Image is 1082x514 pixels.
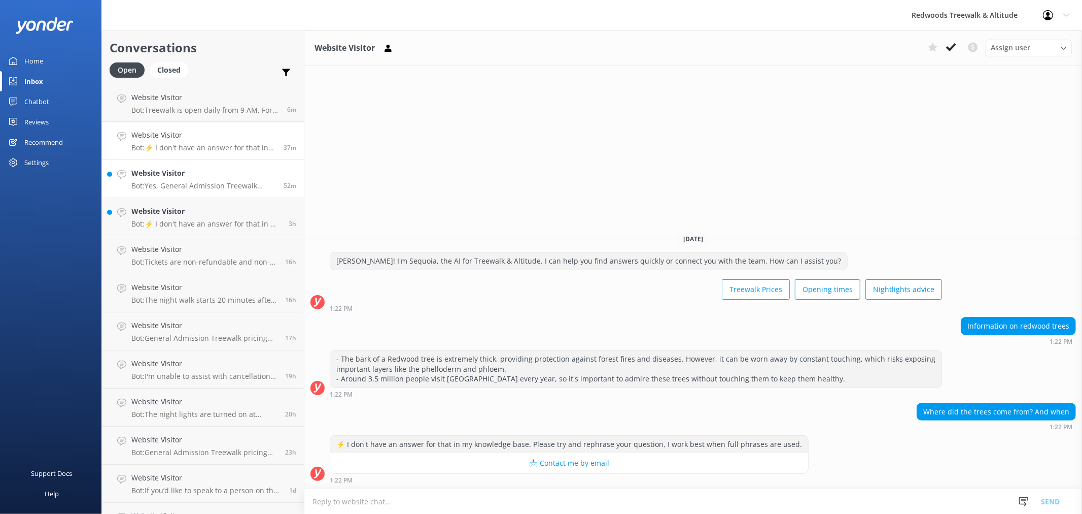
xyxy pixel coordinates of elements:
[330,476,809,484] div: Sep 20 2025 01:22pm (UTC +12:00) Pacific/Auckland
[102,122,304,160] a: Website VisitorBot:⚡ I don't have an answer for that in my knowledge base. Please try and rephras...
[102,236,304,274] a: Website VisitorBot:Tickets are non-refundable and non-transferable.16h
[102,274,304,312] a: Website VisitorBot:The night walk starts 20 minutes after sunset, and the nightlights turn off wh...
[131,486,282,495] p: Bot: If you’d like to speak to a person on the Redwoods Treewalk & Altitude team, please call [PH...
[131,296,277,305] p: Bot: The night walk starts 20 minutes after sunset, and the nightlights turn off when we close. F...
[110,38,296,57] h2: Conversations
[289,219,296,228] span: Sep 20 2025 10:50am (UTC +12:00) Pacific/Auckland
[991,42,1030,53] span: Assign user
[131,130,276,141] h4: Website Visitor
[284,181,296,190] span: Sep 20 2025 01:07pm (UTC +12:00) Pacific/Auckland
[285,258,296,266] span: Sep 19 2025 09:31pm (UTC +12:00) Pacific/Auckland
[285,372,296,380] span: Sep 19 2025 06:19pm (UTC +12:00) Pacific/Auckland
[102,198,304,236] a: Website VisitorBot:⚡ I don't have an answer for that in my knowledge base. Please try and rephras...
[795,279,860,300] button: Opening times
[24,71,43,91] div: Inbox
[131,106,280,115] p: Bot: Treewalk is open daily from 9 AM. For last ticket sold times, please check our website FAQs ...
[131,372,277,381] p: Bot: I'm unable to assist with cancellations directly. For Treewalk, tickets are valid for up to ...
[131,181,276,190] p: Bot: Yes, General Admission Treewalk tickets purchased in advance through the website are valid f...
[102,350,304,389] a: Website VisitorBot:I'm unable to assist with cancellations directly. For Treewalk, tickets are va...
[287,105,296,114] span: Sep 20 2025 01:53pm (UTC +12:00) Pacific/Auckland
[284,143,296,152] span: Sep 20 2025 01:22pm (UTC +12:00) Pacific/Auckland
[917,403,1075,421] div: Where did the trees come from? And when
[865,279,942,300] button: Nightlights advice
[330,305,942,312] div: Sep 20 2025 01:22pm (UTC +12:00) Pacific/Auckland
[917,423,1076,430] div: Sep 20 2025 01:22pm (UTC +12:00) Pacific/Auckland
[131,434,277,445] h4: Website Visitor
[330,453,808,473] button: 📩 Contact me by email
[24,91,49,112] div: Chatbot
[24,51,43,71] div: Home
[45,484,59,504] div: Help
[131,334,277,343] p: Bot: General Admission Treewalk pricing starts at $42 for adults (16+ years) and $26 for children...
[961,317,1075,335] div: Information on redwood trees
[102,427,304,465] a: Website VisitorBot:General Admission Treewalk pricing starts at $42 for adults (16+ years) and $2...
[131,219,281,229] p: Bot: ⚡ I don't have an answer for that in my knowledge base. Please try and rephrase your questio...
[150,64,193,75] a: Closed
[24,132,63,152] div: Recommend
[961,338,1076,345] div: Sep 20 2025 01:22pm (UTC +12:00) Pacific/Auckland
[285,296,296,304] span: Sep 19 2025 09:13pm (UTC +12:00) Pacific/Auckland
[330,306,353,312] strong: 1:22 PM
[330,252,847,270] div: [PERSON_NAME]! I'm Sequoia, the AI for Treewalk & Altitude. I can help you find answers quickly o...
[131,448,277,457] p: Bot: General Admission Treewalk pricing starts at $42 for adults (16+ years) and $26 for children...
[131,358,277,369] h4: Website Visitor
[285,334,296,342] span: Sep 19 2025 08:02pm (UTC +12:00) Pacific/Auckland
[15,17,74,34] img: yonder-white-logo.png
[330,391,942,398] div: Sep 20 2025 01:22pm (UTC +12:00) Pacific/Auckland
[102,160,304,198] a: Website VisitorBot:Yes, General Admission Treewalk tickets purchased in advance through the websi...
[150,62,188,78] div: Closed
[677,235,709,243] span: [DATE]
[1050,424,1072,430] strong: 1:22 PM
[131,410,277,419] p: Bot: The night lights are turned on at sunset, and the night walk starts 20 minutes thereafter. F...
[31,463,73,484] div: Support Docs
[330,436,808,453] div: ⚡ I don't have an answer for that in my knowledge base. Please try and rephrase your question, I ...
[24,152,49,173] div: Settings
[1050,339,1072,345] strong: 1:22 PM
[131,320,277,331] h4: Website Visitor
[131,244,277,255] h4: Website Visitor
[131,396,277,407] h4: Website Visitor
[289,486,296,495] span: Sep 19 2025 01:58pm (UTC +12:00) Pacific/Auckland
[110,62,145,78] div: Open
[24,112,49,132] div: Reviews
[131,282,277,293] h4: Website Visitor
[131,92,280,103] h4: Website Visitor
[131,206,281,217] h4: Website Visitor
[102,312,304,350] a: Website VisitorBot:General Admission Treewalk pricing starts at $42 for adults (16+ years) and $2...
[131,472,282,484] h4: Website Visitor
[330,477,353,484] strong: 1:22 PM
[315,42,375,55] h3: Website Visitor
[285,410,296,419] span: Sep 19 2025 05:54pm (UTC +12:00) Pacific/Auckland
[330,392,353,398] strong: 1:22 PM
[722,279,790,300] button: Treewalk Prices
[110,64,150,75] a: Open
[102,84,304,122] a: Website VisitorBot:Treewalk is open daily from 9 AM. For last ticket sold times, please check our...
[102,389,304,427] a: Website VisitorBot:The night lights are turned on at sunset, and the night walk starts 20 minutes...
[986,40,1072,56] div: Assign User
[131,143,276,152] p: Bot: ⚡ I don't have an answer for that in my knowledge base. Please try and rephrase your questio...
[330,350,941,388] div: - The bark of a Redwood tree is extremely thick, providing protection against forest fires and di...
[285,448,296,457] span: Sep 19 2025 02:12pm (UTC +12:00) Pacific/Auckland
[102,465,304,503] a: Website VisitorBot:If you’d like to speak to a person on the Redwoods Treewalk & Altitude team, p...
[131,168,276,179] h4: Website Visitor
[131,258,277,267] p: Bot: Tickets are non-refundable and non-transferable.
